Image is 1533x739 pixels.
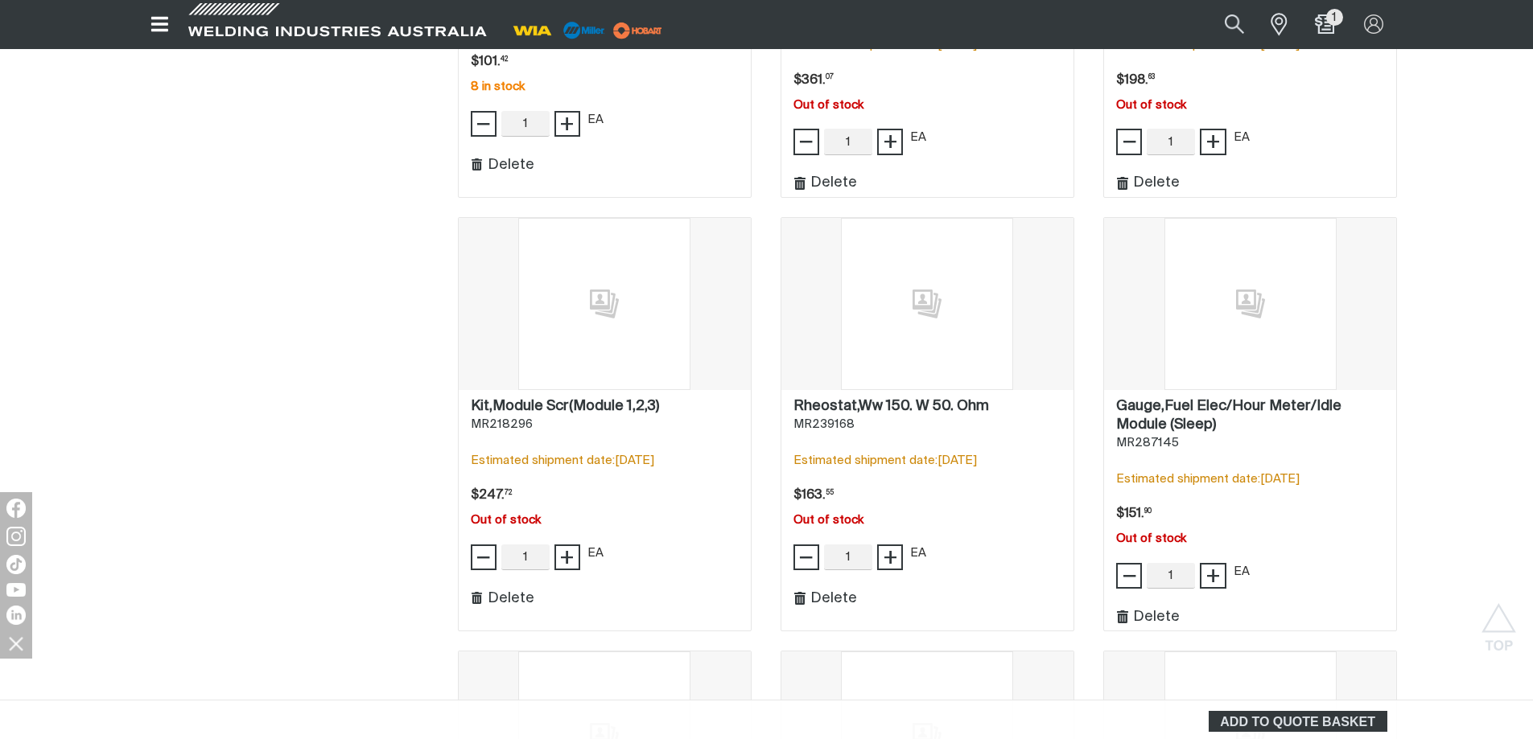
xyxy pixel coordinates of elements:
[471,399,659,413] h2: Kit,Module Scr(Module 1,2,3)
[1481,603,1517,639] button: Scroll to top
[505,490,512,496] sup: 72
[1116,498,1152,530] span: $151.
[793,99,863,111] span: Out of stock
[471,46,508,78] span: $101.
[1116,399,1341,432] h2: Gauge,Fuel Elec/Hour Meter/Idle Module (Sleep)
[883,128,898,155] span: +
[608,18,667,43] img: miller
[471,151,534,179] button: Delete
[798,128,814,155] span: −
[559,110,575,138] span: +
[471,418,533,430] span: MR218296
[1234,129,1385,147] div: EA
[587,111,739,129] div: EA
[587,544,739,563] div: EA
[559,544,575,571] span: +
[1220,711,1375,732] span: ADD TO QUOTE BASKET
[1187,6,1262,43] input: Product name or item number...
[1205,128,1221,155] span: +
[910,544,1061,563] div: EA
[1116,470,1384,489] span: Estimated shipment date: [DATE]
[6,527,26,546] img: Instagram
[793,64,834,96] div: Price
[1116,170,1180,197] button: Delete
[471,397,739,416] a: Kit,Module Scr(Module 1,2,3)
[793,479,834,511] span: $163.
[1122,128,1137,155] span: −
[883,544,898,571] span: +
[1122,562,1137,589] span: −
[608,24,667,36] a: miller
[1133,174,1180,191] span: Delete
[1116,498,1152,530] div: Price
[1207,6,1262,43] button: Search products
[1116,64,1155,96] div: Price
[6,583,26,597] img: YouTube
[471,514,541,526] span: Out of stock
[518,218,690,390] img: No image for this product
[1133,609,1180,626] span: Delete
[476,544,491,571] span: −
[793,585,857,612] button: Delete
[1148,74,1155,80] sup: 63
[1116,437,1179,449] span: MR287145
[910,129,1061,147] div: EA
[6,555,26,574] img: TikTok
[826,74,834,80] sup: 07
[841,218,1013,390] img: No image for this product
[1234,563,1385,581] div: EA
[1144,508,1152,515] sup: 90
[476,110,491,138] span: −
[501,56,508,63] sup: 42
[793,418,855,430] span: MR239168
[1116,532,1186,544] span: Out of stock
[6,606,26,625] img: LinkedIn
[471,46,508,78] div: Price
[793,452,1061,470] span: Estimated shipment date: [DATE]
[793,514,863,526] span: Out of stock
[826,490,834,496] sup: 55
[6,499,26,518] img: Facebook
[488,157,534,174] span: Delete
[471,479,512,511] div: Price
[471,452,739,470] span: Estimated shipment date: [DATE]
[810,174,857,191] span: Delete
[488,590,534,607] span: Delete
[793,64,834,96] span: $361.
[1205,562,1221,589] span: +
[793,399,989,413] h2: Rheostat,Ww 150. W 50. Ohm
[793,170,857,197] button: Delete
[1116,64,1155,96] span: $198.
[2,630,30,657] img: hide socials
[810,590,857,607] span: Delete
[471,585,534,612] button: Delete
[798,544,814,571] span: −
[1209,711,1387,732] button: ADD TO QUOTE BASKET
[1116,397,1384,434] a: Gauge,Fuel Elec/Hour Meter/Idle Module (Sleep)
[793,479,834,511] div: Price
[1164,218,1337,390] img: No image for this product
[471,80,525,92] span: 8 in stock
[1116,99,1186,111] span: Out of stock
[471,479,512,511] span: $247.
[1116,603,1180,630] button: Delete
[793,397,1061,416] a: Rheostat,Ww 150. W 50. Ohm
